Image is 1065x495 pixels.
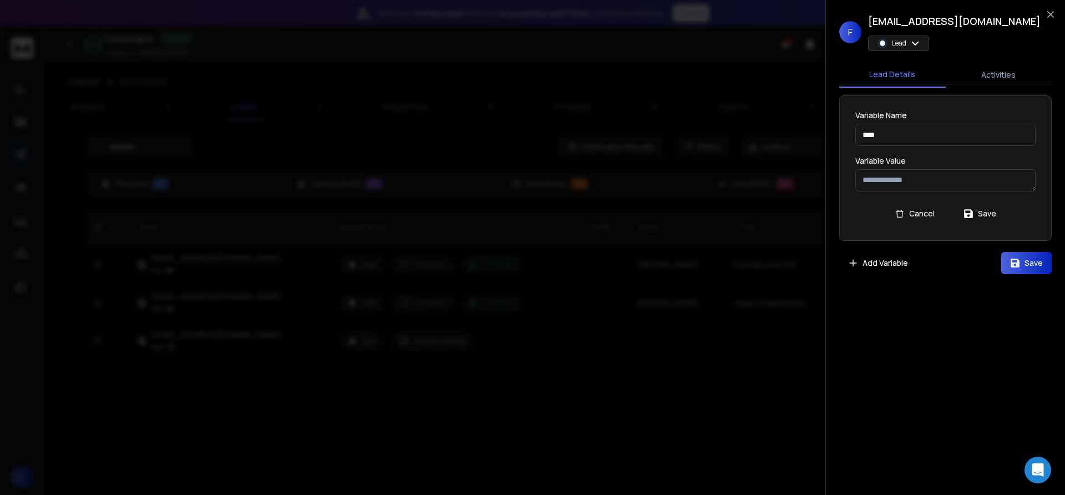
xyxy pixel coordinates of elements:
[868,13,1041,29] h1: [EMAIL_ADDRESS][DOMAIN_NAME]
[855,112,1036,119] label: Variable Name
[839,21,861,43] span: F
[1025,457,1051,483] div: Open Intercom Messenger
[886,203,944,225] button: Cancel
[946,63,1052,87] button: Activities
[1001,252,1052,274] button: Save
[839,62,946,88] button: Lead Details
[955,203,1005,225] button: Save
[855,157,1036,165] label: Variable Value
[839,252,917,274] button: Add Variable
[892,39,906,48] p: Lead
